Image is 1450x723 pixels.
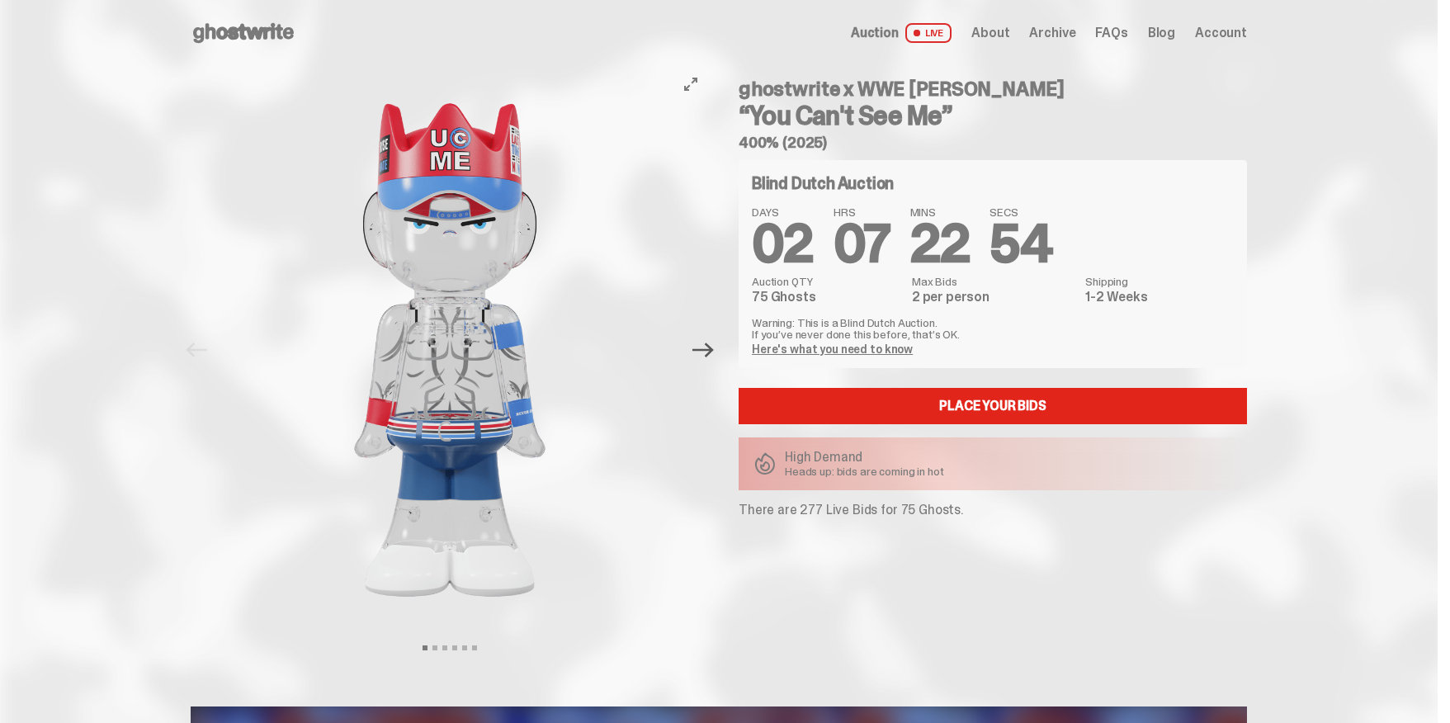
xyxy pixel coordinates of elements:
[1195,26,1247,40] a: Account
[442,645,447,650] button: View slide 3
[739,503,1247,517] p: There are 277 Live Bids for 75 Ghosts.
[851,23,952,43] a: Auction LIVE
[752,206,814,218] span: DAYS
[910,206,971,218] span: MINS
[752,210,814,278] span: 02
[785,465,944,477] p: Heads up: bids are coming in hot
[223,66,677,634] img: John_Cena_Hero_1.png
[752,342,913,357] a: Here's what you need to know
[739,135,1247,150] h5: 400% (2025)
[462,645,467,650] button: View slide 5
[912,276,1075,287] dt: Max Bids
[1095,26,1127,40] a: FAQs
[739,388,1247,424] a: Place your Bids
[971,26,1009,40] a: About
[752,291,902,304] dd: 75 Ghosts
[685,332,721,368] button: Next
[834,206,890,218] span: HRS
[989,210,1052,278] span: 54
[785,451,944,464] p: High Demand
[1085,276,1234,287] dt: Shipping
[739,79,1247,99] h4: ghostwrite x WWE [PERSON_NAME]
[472,645,477,650] button: View slide 6
[1148,26,1175,40] a: Blog
[912,291,1075,304] dd: 2 per person
[452,645,457,650] button: View slide 4
[851,26,899,40] span: Auction
[1085,291,1234,304] dd: 1-2 Weeks
[752,317,1234,340] p: Warning: This is a Blind Dutch Auction. If you’ve never done this before, that’s OK.
[834,210,890,278] span: 07
[752,175,894,191] h4: Blind Dutch Auction
[910,210,971,278] span: 22
[681,74,701,94] button: View full-screen
[905,23,952,43] span: LIVE
[423,645,427,650] button: View slide 1
[739,102,1247,129] h3: “You Can't See Me”
[989,206,1052,218] span: SECS
[432,645,437,650] button: View slide 2
[752,276,902,287] dt: Auction QTY
[1029,26,1075,40] a: Archive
